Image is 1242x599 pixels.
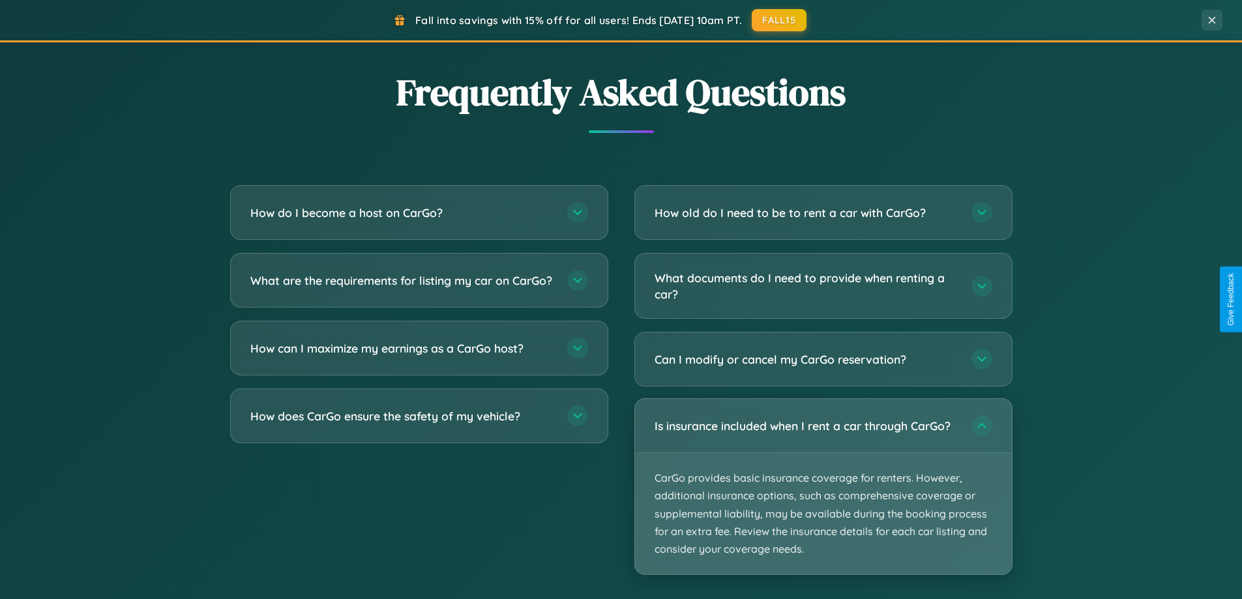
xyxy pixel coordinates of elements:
span: Fall into savings with 15% off for all users! Ends [DATE] 10am PT. [415,14,742,27]
h3: How do I become a host on CarGo? [250,205,554,221]
div: Give Feedback [1226,273,1235,326]
p: CarGo provides basic insurance coverage for renters. However, additional insurance options, such ... [635,453,1012,574]
h3: How can I maximize my earnings as a CarGo host? [250,340,554,357]
h3: What are the requirements for listing my car on CarGo? [250,272,554,289]
h3: How old do I need to be to rent a car with CarGo? [655,205,958,221]
h3: How does CarGo ensure the safety of my vehicle? [250,408,554,424]
h3: What documents do I need to provide when renting a car? [655,270,958,302]
button: FALL15 [752,9,806,31]
h3: Can I modify or cancel my CarGo reservation? [655,351,958,368]
h2: Frequently Asked Questions [230,67,1013,117]
h3: Is insurance included when I rent a car through CarGo? [655,418,958,434]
